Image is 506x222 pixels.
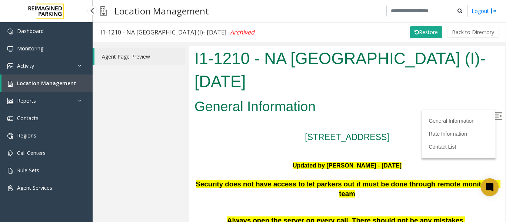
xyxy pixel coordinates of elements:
a: Contact List [240,98,267,104]
img: 'icon' [7,185,13,191]
img: Open/Close Sidebar Menu [306,66,313,74]
a: Logout [472,7,497,15]
a: Location Management [1,74,93,92]
a: Rate Information [240,85,278,91]
h2: General Information [6,51,311,70]
button: Restore [410,26,442,38]
span: Regions [17,132,36,139]
span: Activity [17,62,34,69]
img: 'icon' [7,150,13,156]
span: Monitoring [17,45,43,52]
img: 'icon' [7,29,13,34]
h1: I1-1210 - NA [GEOGRAPHIC_DATA] (I)- [DATE] [6,1,311,47]
a: Agent Page Preview [94,48,185,65]
span: Reports [17,97,36,104]
span: . [274,170,276,178]
a: General Information [240,72,286,78]
img: 'icon' [7,63,13,69]
img: 'icon' [7,81,13,87]
img: pageIcon [100,2,107,20]
img: 'icon' [7,133,13,139]
span: Archived [230,28,254,36]
button: Back to Directory [447,27,499,38]
img: 'icon' [7,116,13,122]
span: Always open the server on every call. There should not be any mistakes [38,170,274,178]
span: Security does not have access to let parkers out it must be done through remote monitoring team [7,134,312,152]
img: logout [491,7,497,15]
img: 'icon' [7,46,13,52]
img: 'icon' [7,98,13,104]
span: Location Management [17,80,76,87]
span: Agent Services [17,184,52,191]
img: 'icon' [7,168,13,174]
div: I1-1210 - NA [GEOGRAPHIC_DATA] (I)- [DATE] [100,27,254,37]
span: Contacts [17,115,39,122]
span: Updated by [PERSON_NAME] - [DATE] [104,116,213,123]
span: Call Centers [17,149,46,156]
span: Dashboard [17,27,44,34]
span: Rule Sets [17,167,39,174]
a: [STREET_ADDRESS] [116,86,200,96]
h3: Location Management [111,2,213,20]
